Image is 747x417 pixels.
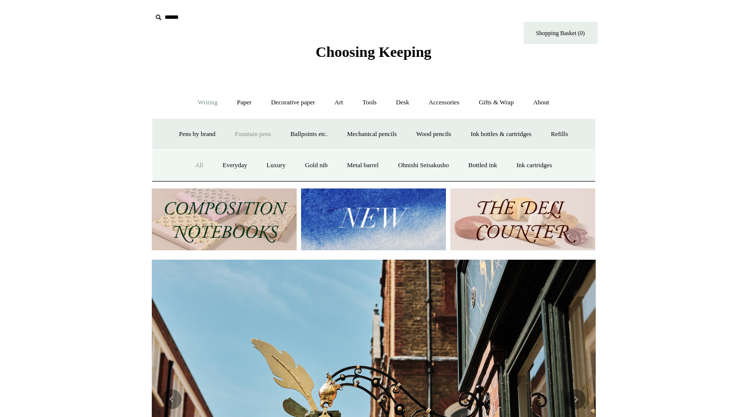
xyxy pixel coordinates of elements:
[282,121,337,147] a: Ballpoints etc.
[258,152,294,179] a: Luxury
[296,152,337,179] a: Gold nib
[542,121,577,147] a: Refills
[524,22,598,44] a: Shopping Basket (0)
[470,90,523,116] a: Gifts & Wrap
[338,121,406,147] a: Mechanical pencils
[462,121,540,147] a: Ink bottles & cartridges
[508,152,561,179] a: Ink cartridges
[186,152,212,179] a: All
[152,188,297,250] img: 202302 Composition ledgers.jpg__PID:69722ee6-fa44-49dd-a067-31375e5d54ec
[214,152,256,179] a: Everyday
[389,152,458,179] a: Ohnishi Seisakusho
[170,121,224,147] a: Pens by brand
[459,152,506,179] a: Bottled ink
[226,121,280,147] a: Fountain pens
[301,188,446,250] img: New.jpg__PID:f73bdf93-380a-4a35-bcfe-7823039498e1
[162,389,181,409] button: Previous
[262,90,324,116] a: Decorative paper
[315,44,431,60] span: Choosing Keeping
[315,51,431,58] a: Choosing Keeping
[228,90,261,116] a: Paper
[450,188,595,250] img: The Deli Counter
[387,90,418,116] a: Desk
[326,90,352,116] a: Art
[189,90,226,116] a: Writing
[338,152,388,179] a: Metal barrel
[353,90,386,116] a: Tools
[524,90,558,116] a: About
[566,389,586,409] button: Next
[420,90,468,116] a: Accessories
[407,121,460,147] a: Wood pencils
